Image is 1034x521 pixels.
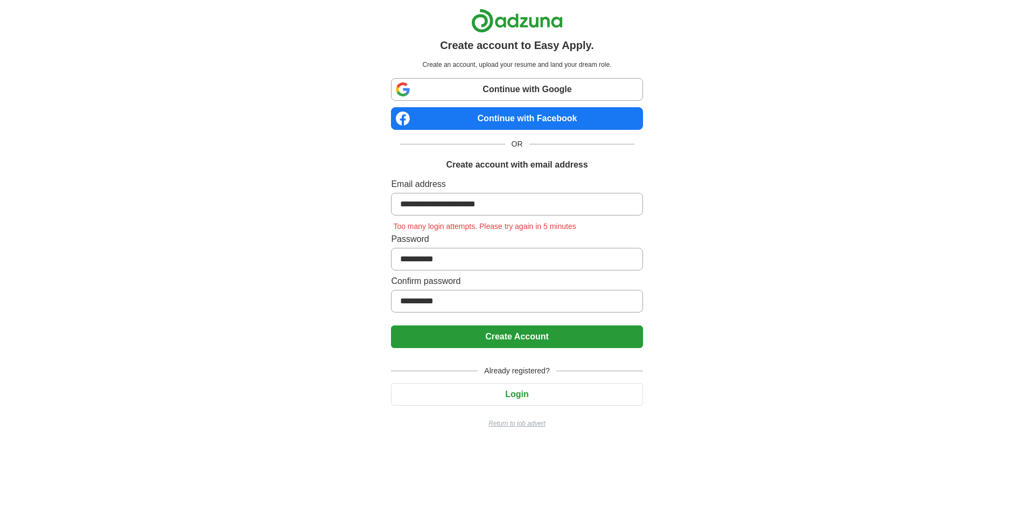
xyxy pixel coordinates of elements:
label: Confirm password [391,275,642,288]
button: Create Account [391,325,642,348]
p: Create an account, upload your resume and land your dream role. [393,60,640,70]
button: Login [391,383,642,406]
a: Return to job advert [391,419,642,428]
span: Already registered? [478,365,556,377]
span: Too many login attempts. Please try again in 5 minutes [391,222,578,231]
h1: Create account to Easy Apply. [440,37,594,53]
a: Login [391,390,642,399]
label: Password [391,233,642,246]
label: Email address [391,178,642,191]
h1: Create account with email address [446,158,588,171]
span: OR [505,138,529,150]
img: Adzuna logo [471,9,563,33]
a: Continue with Google [391,78,642,101]
a: Continue with Facebook [391,107,642,130]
